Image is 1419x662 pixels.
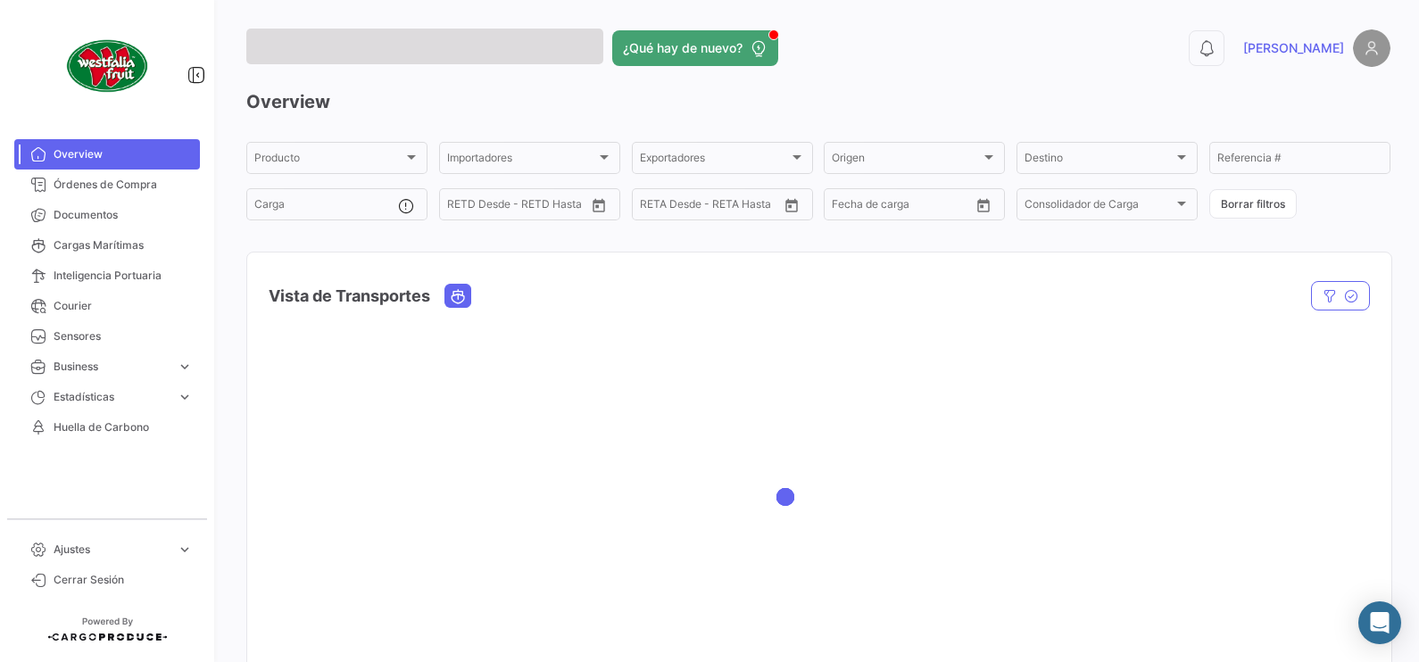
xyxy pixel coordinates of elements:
[832,201,864,213] input: Desde
[54,146,193,162] span: Overview
[54,298,193,314] span: Courier
[14,412,200,443] a: Huella de Carbono
[246,89,1390,114] h3: Overview
[177,389,193,405] span: expand_more
[14,139,200,170] a: Overview
[14,291,200,321] a: Courier
[254,154,403,167] span: Producto
[54,419,193,435] span: Huella de Carbono
[54,542,170,558] span: Ajustes
[585,192,612,219] button: Open calendar
[54,207,193,223] span: Documentos
[623,39,743,57] span: ¿Qué hay de nuevo?
[970,192,997,219] button: Open calendar
[1209,189,1297,219] button: Borrar filtros
[54,177,193,193] span: Órdenes de Compra
[269,284,430,309] h4: Vista de Transportes
[14,200,200,230] a: Documentos
[177,542,193,558] span: expand_more
[1353,29,1390,67] img: placeholder-user.png
[685,201,750,213] input: Hasta
[1025,201,1174,213] span: Consolidador de Carga
[832,154,981,167] span: Origen
[1243,39,1344,57] span: [PERSON_NAME]
[445,285,470,307] button: Ocean
[778,192,805,219] button: Open calendar
[62,21,152,111] img: client-50.png
[177,359,193,375] span: expand_more
[1025,154,1174,167] span: Destino
[447,201,479,213] input: Desde
[54,328,193,344] span: Sensores
[640,154,789,167] span: Exportadores
[492,201,557,213] input: Hasta
[14,170,200,200] a: Órdenes de Compra
[14,261,200,291] a: Inteligencia Portuaria
[54,572,193,588] span: Cerrar Sesión
[54,268,193,284] span: Inteligencia Portuaria
[1358,601,1401,644] div: Abrir Intercom Messenger
[54,389,170,405] span: Estadísticas
[640,201,672,213] input: Desde
[14,230,200,261] a: Cargas Marítimas
[447,154,596,167] span: Importadores
[54,237,193,253] span: Cargas Marítimas
[876,201,942,213] input: Hasta
[54,359,170,375] span: Business
[14,321,200,352] a: Sensores
[612,30,778,66] button: ¿Qué hay de nuevo?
